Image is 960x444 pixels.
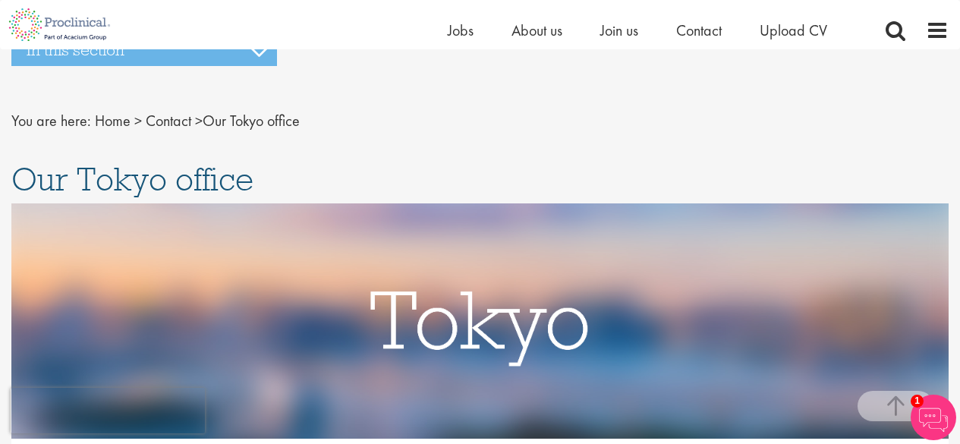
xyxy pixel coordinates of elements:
[760,20,827,40] a: Upload CV
[600,20,638,40] a: Join us
[11,159,253,200] span: Our Tokyo office
[448,20,474,40] a: Jobs
[676,20,722,40] a: Contact
[134,111,142,131] span: >
[911,395,956,440] img: Chatbot
[195,111,203,131] span: >
[95,111,131,131] a: breadcrumb link to Home
[11,111,91,131] span: You are here:
[511,20,562,40] a: About us
[911,395,924,408] span: 1
[11,34,277,66] h3: In this section
[95,111,300,131] span: Our Tokyo office
[11,388,205,433] iframe: reCAPTCHA
[146,111,191,131] a: breadcrumb link to Contact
